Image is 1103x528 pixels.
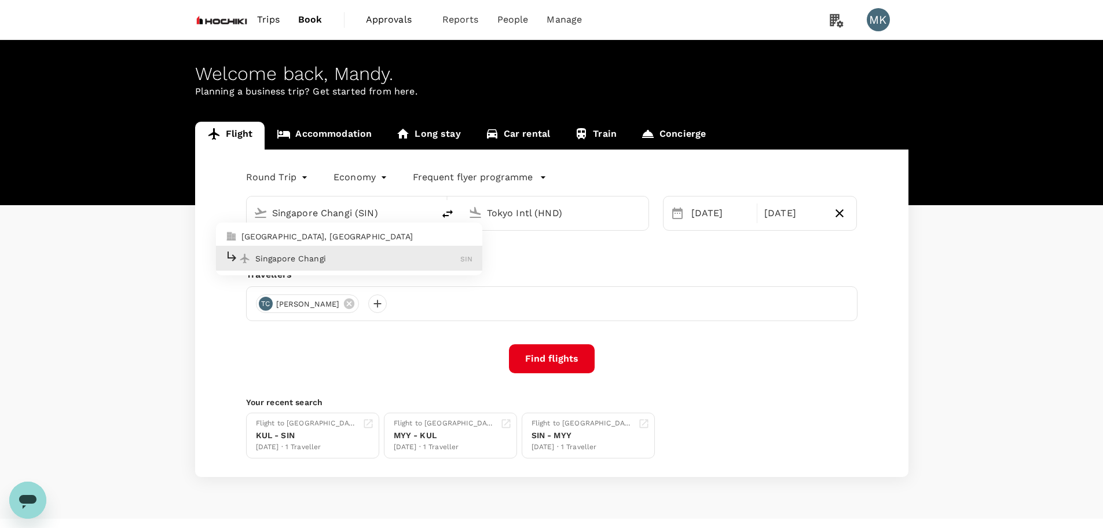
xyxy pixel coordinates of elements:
button: Frequent flyer programme [413,170,547,184]
div: Flight to [GEOGRAPHIC_DATA] [532,418,633,429]
div: [DATE] · 1 Traveller [532,442,633,453]
div: [DATE] · 1 Traveller [394,442,496,453]
button: Open [640,212,643,214]
p: Your recent search [246,396,858,408]
div: [DATE] · 1 Traveller [256,442,358,453]
span: People [497,13,529,27]
a: Car rental [473,122,563,150]
input: Depart from [272,204,409,222]
span: Approvals [366,13,424,27]
div: [DATE] [760,202,827,225]
div: SIN - MYY [532,429,633,442]
div: Round Trip [246,168,311,187]
button: Find flights [509,344,595,373]
p: Singapore Changi [255,253,461,264]
span: Book [298,13,323,27]
a: Flight [195,122,265,150]
iframe: Button to launch messaging window [9,482,46,519]
div: TC [259,297,273,311]
div: Welcome back , Mandy . [195,63,908,85]
img: city-icon [225,231,237,242]
img: flight-icon [239,253,251,264]
span: Reports [442,13,479,27]
span: [PERSON_NAME] [269,298,347,310]
p: Planning a business trip? Get started from here. [195,85,908,99]
button: Close [426,212,428,214]
div: Flight to [GEOGRAPHIC_DATA] [394,418,496,429]
span: SIN [460,255,472,263]
a: Accommodation [265,122,384,150]
p: Frequent flyer programme [413,170,533,184]
span: Manage [547,13,582,27]
div: [DATE] [687,202,754,225]
button: delete [434,200,461,228]
div: Travellers [246,268,858,282]
div: Economy [334,168,390,187]
span: Trips [257,13,280,27]
div: TC[PERSON_NAME] [256,294,360,313]
div: MYY - KUL [394,429,496,442]
img: Hochiki Asia Pacific Pte Ltd [195,7,248,32]
div: KUL - SIN [256,429,358,442]
a: Train [562,122,629,150]
div: MK [867,8,890,31]
input: Going to [487,204,624,222]
div: Flight to [GEOGRAPHIC_DATA] [256,418,358,429]
a: Long stay [384,122,472,150]
a: Concierge [629,122,718,150]
p: [GEOGRAPHIC_DATA], [GEOGRAPHIC_DATA] [241,231,473,242]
